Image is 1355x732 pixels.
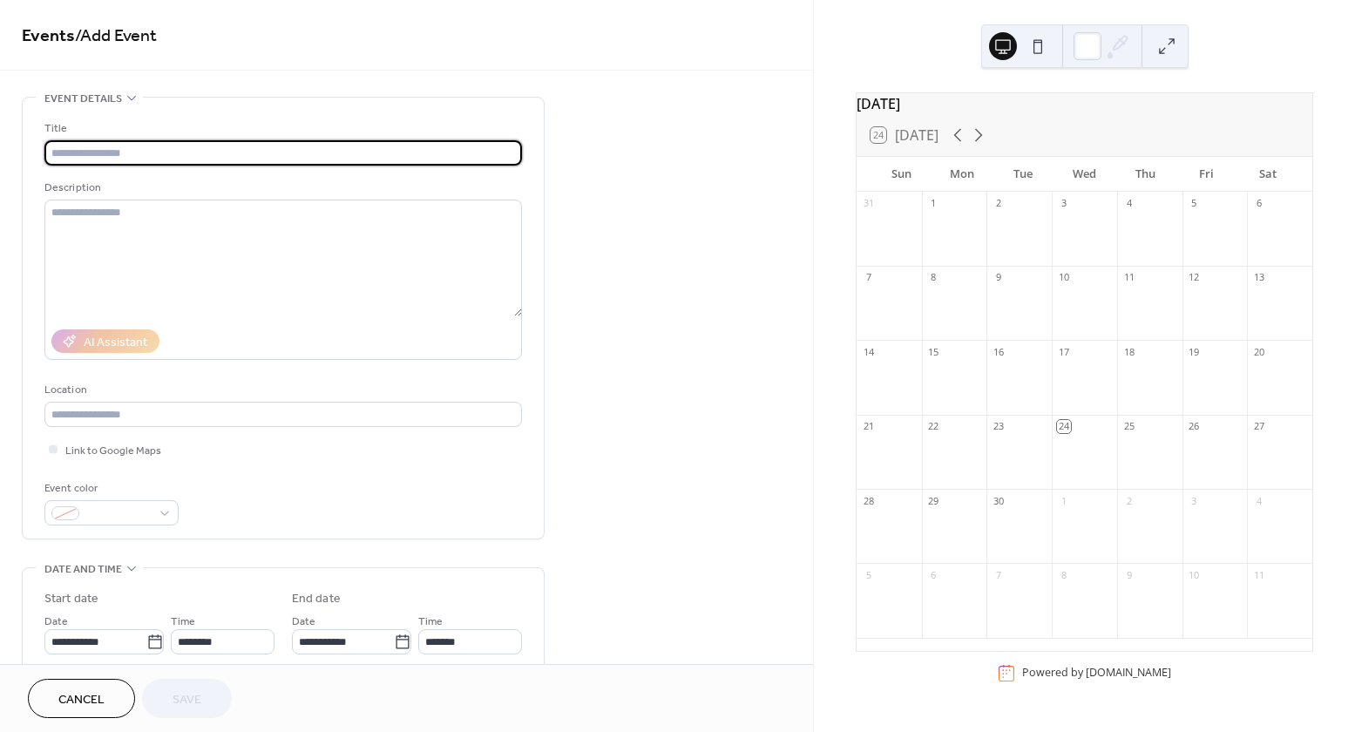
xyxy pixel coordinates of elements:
[292,613,315,631] span: Date
[1122,494,1135,507] div: 2
[75,19,157,53] span: / Add Event
[1057,494,1070,507] div: 1
[862,568,875,581] div: 5
[1188,345,1201,358] div: 19
[1057,345,1070,358] div: 17
[992,494,1005,507] div: 30
[1188,197,1201,210] div: 5
[171,613,195,631] span: Time
[1057,197,1070,210] div: 3
[927,197,940,210] div: 1
[65,442,161,460] span: Link to Google Maps
[1122,420,1135,433] div: 25
[862,271,875,284] div: 7
[1252,197,1265,210] div: 6
[992,197,1005,210] div: 2
[927,271,940,284] div: 8
[1252,345,1265,358] div: 20
[44,90,122,108] span: Event details
[993,157,1054,192] div: Tue
[44,613,68,631] span: Date
[1188,494,1201,507] div: 3
[862,494,875,507] div: 28
[862,420,875,433] div: 21
[44,590,98,608] div: Start date
[1122,345,1135,358] div: 18
[862,197,875,210] div: 31
[1188,568,1201,581] div: 10
[1252,420,1265,433] div: 27
[1086,666,1171,681] a: [DOMAIN_NAME]
[1188,420,1201,433] div: 26
[927,420,940,433] div: 22
[1252,494,1265,507] div: 4
[1122,197,1135,210] div: 4
[418,613,443,631] span: Time
[58,691,105,709] span: Cancel
[871,157,932,192] div: Sun
[1022,666,1171,681] div: Powered by
[992,568,1005,581] div: 7
[1057,420,1070,433] div: 24
[992,345,1005,358] div: 16
[932,157,993,192] div: Mon
[992,271,1005,284] div: 9
[927,345,940,358] div: 15
[44,479,175,498] div: Event color
[1188,271,1201,284] div: 12
[1237,157,1298,192] div: Sat
[992,420,1005,433] div: 23
[927,494,940,507] div: 29
[1054,157,1114,192] div: Wed
[292,590,341,608] div: End date
[927,568,940,581] div: 6
[1057,271,1070,284] div: 10
[857,93,1312,114] div: [DATE]
[44,381,518,399] div: Location
[44,119,518,138] div: Title
[1122,271,1135,284] div: 11
[1057,568,1070,581] div: 8
[1115,157,1176,192] div: Thu
[22,19,75,53] a: Events
[862,345,875,358] div: 14
[1252,271,1265,284] div: 13
[44,560,122,579] span: Date and time
[28,679,135,718] button: Cancel
[44,179,518,197] div: Description
[1252,568,1265,581] div: 11
[1122,568,1135,581] div: 9
[1176,157,1237,192] div: Fri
